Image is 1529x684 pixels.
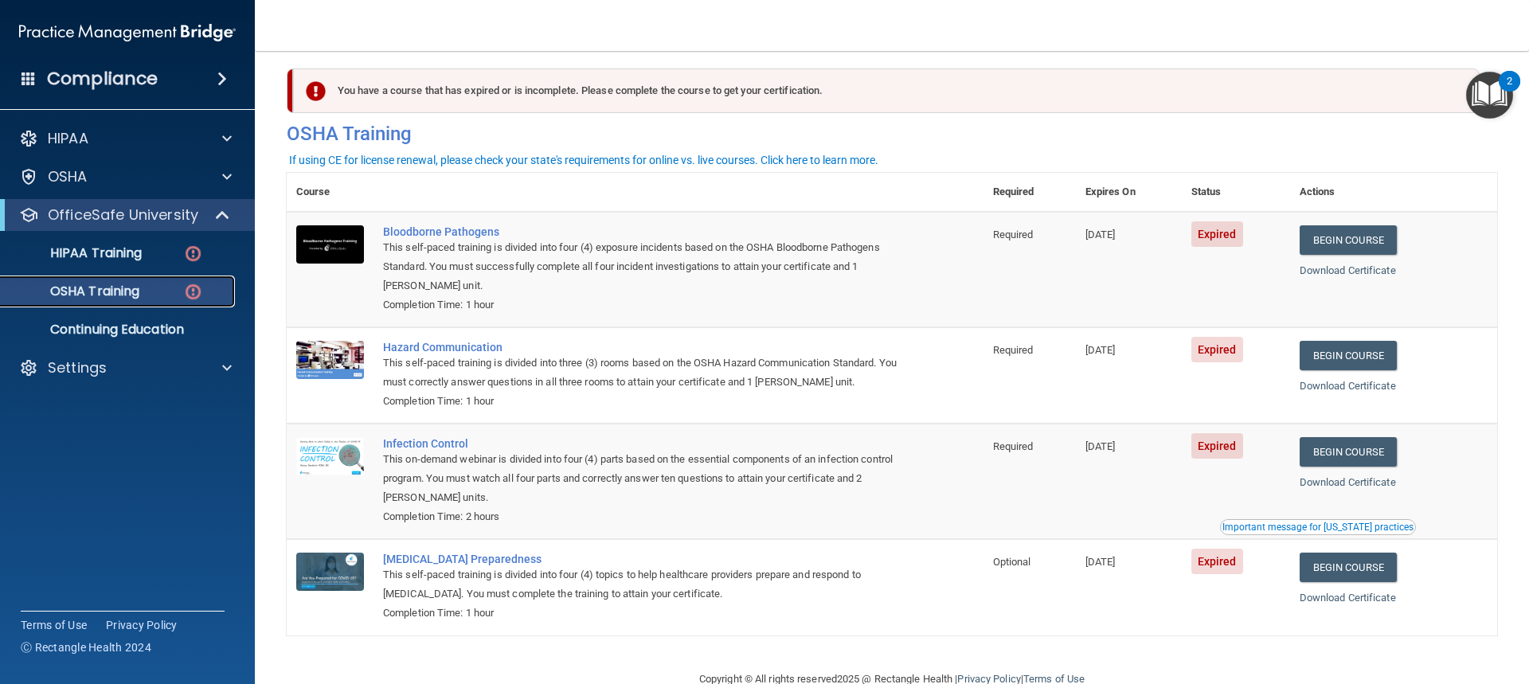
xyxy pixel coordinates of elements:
[306,81,326,101] img: exclamation-circle-solid-danger.72ef9ffc.png
[383,225,904,238] a: Bloodborne Pathogens
[19,129,232,148] a: HIPAA
[383,565,904,604] div: This self-paced training is divided into four (4) topics to help healthcare providers prepare and...
[1300,553,1397,582] a: Begin Course
[1300,476,1396,488] a: Download Certificate
[383,437,904,450] a: Infection Control
[21,639,151,655] span: Ⓒ Rectangle Health 2024
[1507,81,1512,102] div: 2
[383,295,904,315] div: Completion Time: 1 hour
[48,358,107,377] p: Settings
[1085,556,1116,568] span: [DATE]
[287,123,1497,145] h4: OSHA Training
[48,167,88,186] p: OSHA
[1085,344,1116,356] span: [DATE]
[19,358,232,377] a: Settings
[1191,337,1243,362] span: Expired
[383,392,904,411] div: Completion Time: 1 hour
[983,173,1076,212] th: Required
[993,440,1034,452] span: Required
[293,68,1480,113] div: You have a course that has expired or is incomplete. Please complete the course to get your certi...
[1466,72,1513,119] button: Open Resource Center, 2 new notifications
[993,556,1031,568] span: Optional
[1085,229,1116,240] span: [DATE]
[48,129,88,148] p: HIPAA
[287,152,881,168] button: If using CE for license renewal, please check your state's requirements for online vs. live cours...
[183,282,203,302] img: danger-circle.6113f641.png
[383,507,904,526] div: Completion Time: 2 hours
[10,283,139,299] p: OSHA Training
[287,173,373,212] th: Course
[383,450,904,507] div: This on-demand webinar is divided into four (4) parts based on the essential components of an inf...
[106,617,178,633] a: Privacy Policy
[1220,519,1416,535] button: Read this if you are a dental practitioner in the state of CA
[10,322,228,338] p: Continuing Education
[383,341,904,354] a: Hazard Communication
[183,244,203,264] img: danger-circle.6113f641.png
[1300,264,1396,276] a: Download Certificate
[1076,173,1182,212] th: Expires On
[1300,437,1397,467] a: Begin Course
[1191,433,1243,459] span: Expired
[19,205,231,225] a: OfficeSafe University
[1300,225,1397,255] a: Begin Course
[1191,549,1243,574] span: Expired
[19,167,232,186] a: OSHA
[1290,173,1497,212] th: Actions
[10,245,142,261] p: HIPAA Training
[48,205,198,225] p: OfficeSafe University
[1222,522,1414,532] div: Important message for [US_STATE] practices
[1449,574,1510,635] iframe: Drift Widget Chat Controller
[19,17,236,49] img: PMB logo
[383,354,904,392] div: This self-paced training is divided into three (3) rooms based on the OSHA Hazard Communication S...
[1085,440,1116,452] span: [DATE]
[383,604,904,623] div: Completion Time: 1 hour
[47,68,158,90] h4: Compliance
[383,553,904,565] a: [MEDICAL_DATA] Preparedness
[993,344,1034,356] span: Required
[1300,592,1396,604] a: Download Certificate
[1300,341,1397,370] a: Begin Course
[21,617,87,633] a: Terms of Use
[1191,221,1243,247] span: Expired
[993,229,1034,240] span: Required
[1182,173,1290,212] th: Status
[1300,380,1396,392] a: Download Certificate
[383,238,904,295] div: This self-paced training is divided into four (4) exposure incidents based on the OSHA Bloodborne...
[289,154,878,166] div: If using CE for license renewal, please check your state's requirements for online vs. live cours...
